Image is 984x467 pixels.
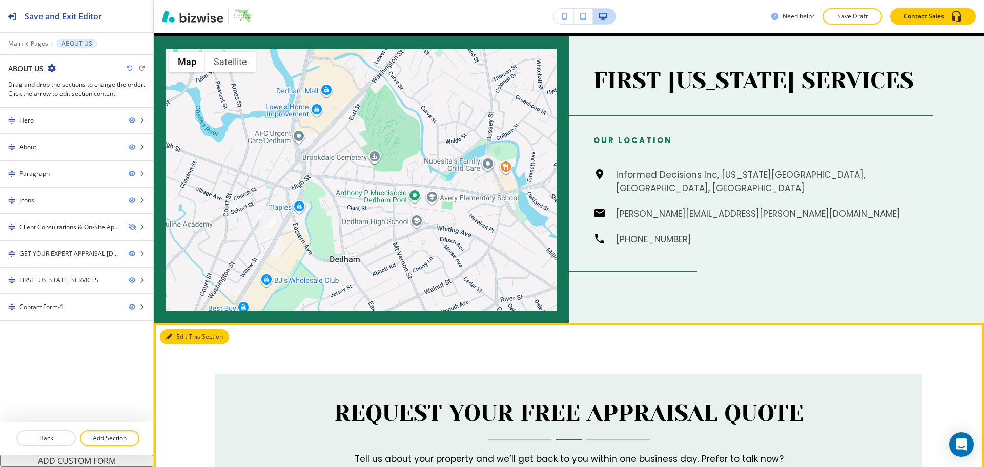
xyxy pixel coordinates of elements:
img: Bizwise Logo [162,10,223,23]
button: Show street map [169,52,205,72]
button: Pages [31,40,48,47]
button: Show satellite imagery [205,52,256,72]
h6: Informed Decisions Inc, [US_STATE][GEOGRAPHIC_DATA], [GEOGRAPHIC_DATA], [GEOGRAPHIC_DATA] [616,168,933,195]
img: Drag [8,224,15,231]
img: Drag [8,277,15,284]
p: Tell us about your property and we’ll get back to you within one business day. Prefer to talk now? [268,452,870,465]
button: Save Draft [823,8,882,25]
button: Main [8,40,23,47]
div: Open Intercom Messenger [949,432,974,457]
div: FIRST FLORIDA SERVICES [19,276,98,285]
div: Hero [19,116,34,125]
div: Client Consultations & On‑Site Appraisals [19,222,120,232]
img: Drag [8,170,15,177]
img: Drag [8,303,15,311]
img: Drag [8,197,15,204]
button: Add Section [80,430,139,446]
p: Save Draft [836,12,869,21]
img: Drag [8,117,15,124]
button: ABOUT US [56,39,97,48]
p: OUR LOCATION [593,134,933,147]
h3: Drag and drop the sections to change the order. Click the arrow to edit section content. [8,80,145,98]
h6: [PERSON_NAME][EMAIL_ADDRESS][PERSON_NAME][DOMAIN_NAME] [616,207,900,220]
p: Back [17,434,75,443]
p: Contact Sales [904,12,944,21]
div: About [19,143,36,152]
div: Contact Form-1 [19,302,64,312]
p: REQUEST YOUR FREE APPRAISAL QUOTE [268,400,870,427]
p: Add Section [81,434,138,443]
div: Icons [19,196,34,205]
div: GET YOUR EXPERT APPRAISAL TODAY [19,249,120,258]
a: [PHONE_NUMBER] [593,233,691,246]
h2: ABOUT US [8,63,44,74]
h2: Save and Exit Editor [25,10,102,23]
img: Drag [8,250,15,257]
button: Back [16,430,76,446]
h3: Need help? [783,12,814,21]
div: Paragraph [19,169,50,178]
button: Edit This Section [160,329,229,344]
a: [PERSON_NAME][EMAIL_ADDRESS][PERSON_NAME][DOMAIN_NAME] [593,207,900,220]
h6: [PHONE_NUMBER] [616,233,691,246]
p: ABOUT US [61,40,92,47]
button: Contact Sales [890,8,976,25]
img: Your Logo [233,8,253,25]
p: FIRST [US_STATE] SERVICES [593,67,933,94]
img: Drag [8,144,15,151]
a: Informed Decisions Inc, [US_STATE][GEOGRAPHIC_DATA], [GEOGRAPHIC_DATA], [GEOGRAPHIC_DATA] [593,168,933,195]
